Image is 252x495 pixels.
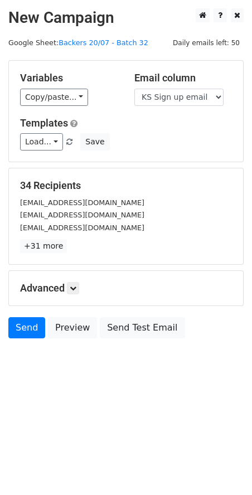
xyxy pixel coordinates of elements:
a: Backers 20/07 - Batch 32 [59,38,148,47]
h5: 34 Recipients [20,179,232,192]
h5: Variables [20,72,118,84]
a: Preview [48,317,97,338]
a: Send [8,317,45,338]
a: Send Test Email [100,317,185,338]
a: Copy/paste... [20,89,88,106]
a: Templates [20,117,68,129]
small: [EMAIL_ADDRESS][DOMAIN_NAME] [20,211,144,219]
a: +31 more [20,239,67,253]
a: Daily emails left: 50 [169,38,244,47]
a: Load... [20,133,63,151]
small: Google Sheet: [8,38,148,47]
iframe: Chat Widget [196,441,252,495]
button: Save [80,133,109,151]
span: Daily emails left: 50 [169,37,244,49]
h5: Advanced [20,282,232,294]
h5: Email column [134,72,232,84]
small: [EMAIL_ADDRESS][DOMAIN_NAME] [20,224,144,232]
small: [EMAIL_ADDRESS][DOMAIN_NAME] [20,198,144,207]
h2: New Campaign [8,8,244,27]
